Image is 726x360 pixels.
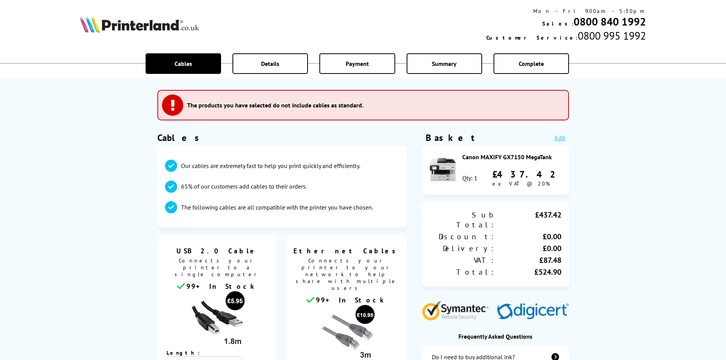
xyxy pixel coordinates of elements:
[175,60,192,67] span: Cables
[157,132,407,144] h1: Cables
[495,267,561,277] div: £524.90
[430,156,456,183] img: Canon MAXIFY GX7150 MegaTank
[261,60,279,67] span: Details
[187,101,364,109] h3: The products you have selected do not include cables as standard.
[181,162,360,170] p: Our cables are extremely fast to help you print quickly and efficiently.
[163,246,271,255] span: USB 2.0 Cable
[432,60,457,67] span: Summary
[542,20,574,27] span: Sales:
[188,291,245,348] img: usb cable
[430,267,495,277] div: Total:
[186,282,257,291] span: 99+ In Stock
[574,14,646,29] a: 0800 840 1992
[430,210,495,230] div: Sub Total:
[578,29,646,43] span: 0800 995 1992
[422,333,569,340] div: Frequently Asked Questions
[495,232,561,242] div: £0.00
[293,246,401,255] span: Ethernet Cables
[486,8,646,14] div: Mon - Fri 9:00am - 5:30pm
[462,153,561,161] div: Canon MAXIFY GX7150 MegaTank
[430,255,495,265] div: VAT:
[486,34,578,41] span: Customer Service:
[492,168,561,180] div: £437.42
[495,210,561,230] div: £437.42
[430,232,495,242] div: Discount:
[291,255,403,295] span: Connects your printer to your network to help share with multiple users
[497,303,569,320] img: Digicert
[422,299,494,320] img: Symantec Website Security
[346,60,369,67] span: Payment
[181,203,373,211] p: The following cables are all compatible with the printer you have chosen.
[181,182,307,190] p: 65% of our customers add cables to their orders.
[316,296,387,304] span: 99+ In Stock
[495,255,561,265] div: £87.48
[167,349,207,356] span: Length:
[80,16,199,33] img: Printerland Logo
[430,243,495,253] div: Delivery:
[426,132,475,144] div: Basket
[555,134,565,142] a: Edit
[462,174,478,182] div: Qty: 1
[492,180,550,187] span: ex VAT @ 20%
[161,255,273,282] span: Connects your printer to a single computer
[519,60,544,67] span: Complete
[495,243,561,253] div: £0.00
